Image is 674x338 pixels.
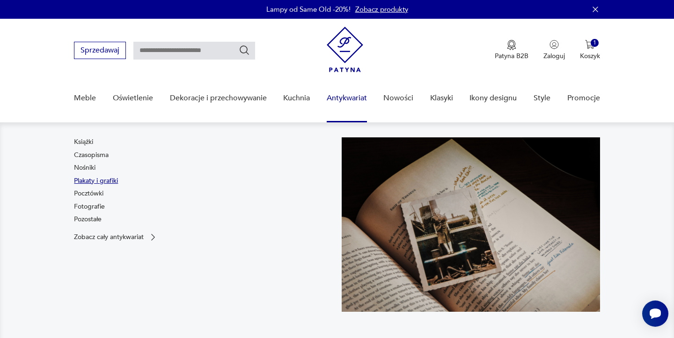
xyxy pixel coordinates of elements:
[585,40,594,49] img: Ikona koszyka
[239,45,250,56] button: Szukaj
[74,215,102,224] a: Pozostałe
[342,137,600,312] img: c8a9187830f37f141118a59c8d49ce82.jpg
[74,202,105,211] a: Fotografie
[580,40,600,60] button: 1Koszyk
[74,163,95,173] a: Nośniki
[430,80,453,116] a: Klasyki
[567,80,600,116] a: Promocje
[327,80,367,116] a: Antykwariat
[74,176,118,186] a: Plakaty i grafiki
[74,48,126,54] a: Sprzedawaj
[591,39,599,47] div: 1
[327,27,363,72] img: Patyna - sklep z meblami i dekoracjami vintage
[495,40,528,60] button: Patyna B2B
[543,40,565,60] button: Zaloguj
[74,42,126,59] button: Sprzedawaj
[534,80,550,116] a: Style
[170,80,267,116] a: Dekoracje i przechowywanie
[543,52,565,60] p: Zaloguj
[355,5,408,14] a: Zobacz produkty
[507,40,516,50] img: Ikona medalu
[549,40,559,49] img: Ikonka użytkownika
[266,5,351,14] p: Lampy od Same Old -20%!
[642,300,668,327] iframe: Smartsupp widget button
[74,80,96,116] a: Meble
[74,189,103,198] a: Pocztówki
[74,137,93,147] a: Książki
[74,234,144,240] p: Zobacz cały antykwariat
[74,233,158,242] a: Zobacz cały antykwariat
[383,80,413,116] a: Nowości
[580,52,600,60] p: Koszyk
[469,80,517,116] a: Ikony designu
[495,40,528,60] a: Ikona medaluPatyna B2B
[495,52,528,60] p: Patyna B2B
[113,80,153,116] a: Oświetlenie
[74,150,109,160] a: Czasopisma
[283,80,310,116] a: Kuchnia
